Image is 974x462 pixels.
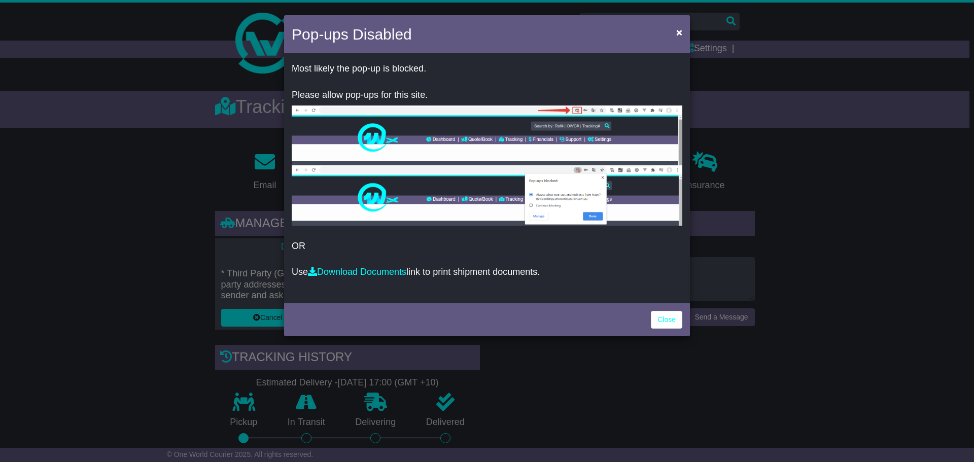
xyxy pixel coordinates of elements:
img: allow-popup-2.png [292,165,682,226]
p: Please allow pop-ups for this site. [292,90,682,101]
span: × [676,26,682,38]
img: allow-popup-1.png [292,105,682,165]
a: Download Documents [308,267,406,277]
p: Most likely the pop-up is blocked. [292,63,682,75]
a: Close [651,311,682,329]
h4: Pop-ups Disabled [292,23,412,46]
p: Use link to print shipment documents. [292,267,682,278]
div: OR [284,56,690,301]
button: Close [671,22,687,43]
